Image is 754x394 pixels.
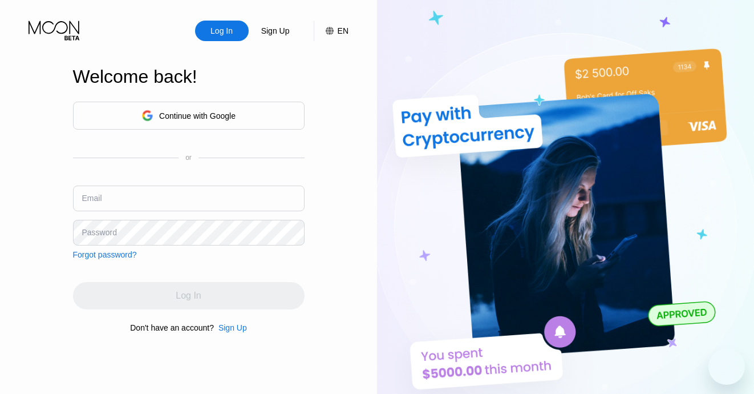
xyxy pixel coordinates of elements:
[73,66,305,87] div: Welcome back!
[195,21,249,41] div: Log In
[82,194,102,203] div: Email
[159,111,236,120] div: Continue with Google
[218,323,247,332] div: Sign Up
[73,250,137,259] div: Forgot password?
[209,25,234,37] div: Log In
[338,26,348,35] div: EN
[708,348,745,385] iframe: Button to launch messaging window
[73,102,305,130] div: Continue with Google
[214,323,247,332] div: Sign Up
[185,154,192,162] div: or
[130,323,214,332] div: Don't have an account?
[82,228,117,237] div: Password
[260,25,291,37] div: Sign Up
[314,21,348,41] div: EN
[249,21,302,41] div: Sign Up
